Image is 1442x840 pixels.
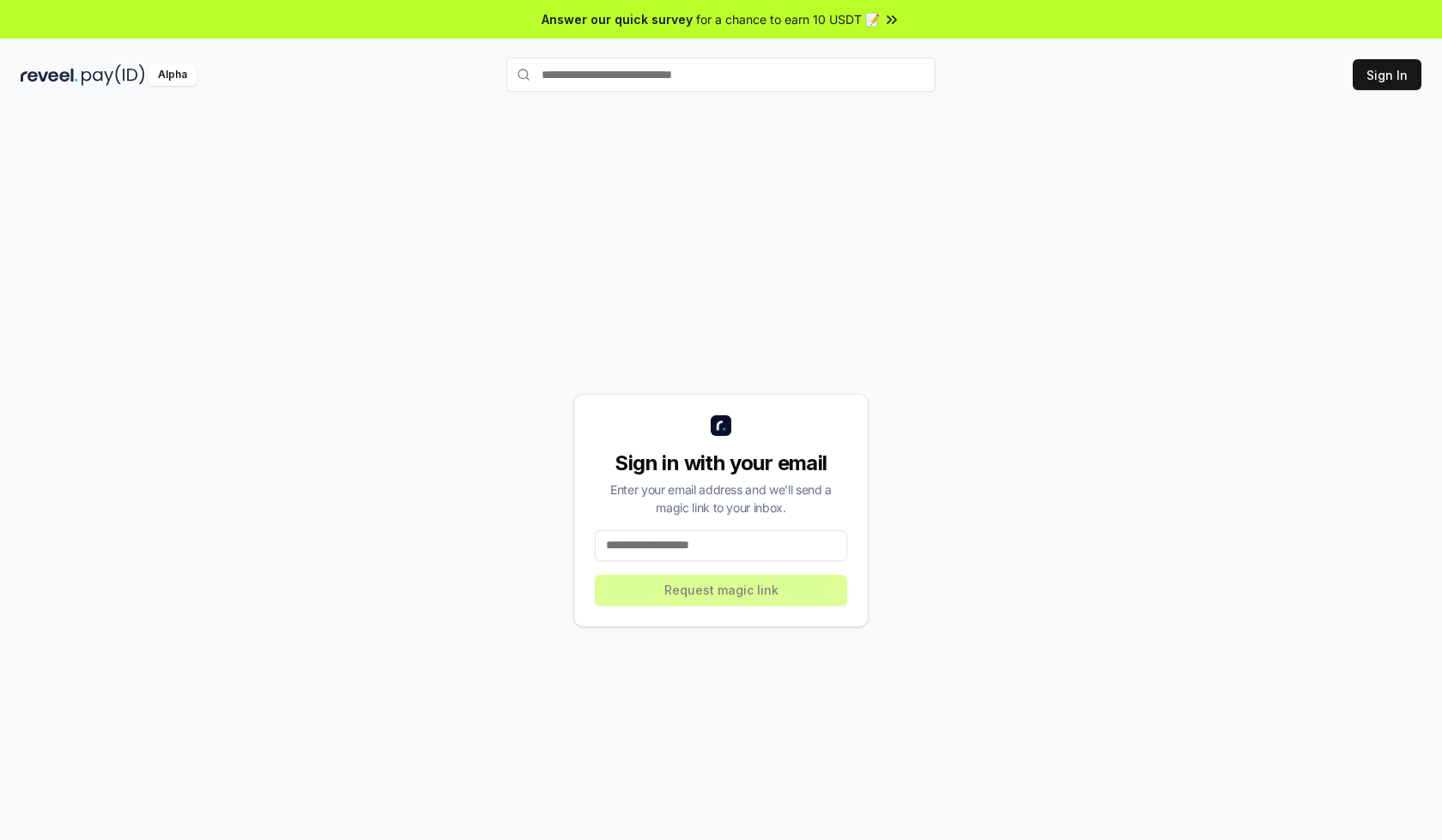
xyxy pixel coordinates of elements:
[21,64,78,86] img: reveel_dark
[148,64,197,86] div: Alpha
[595,480,847,517] div: Enter your email address and we’ll send a magic link to your inbox.
[82,64,145,86] img: pay_id
[595,450,847,477] div: Sign in with your email
[696,10,880,28] span: for a chance to earn 10 USDT 📝
[1353,59,1421,90] button: Sign In
[711,415,731,436] img: logo_small
[542,10,693,28] span: Answer our quick survey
